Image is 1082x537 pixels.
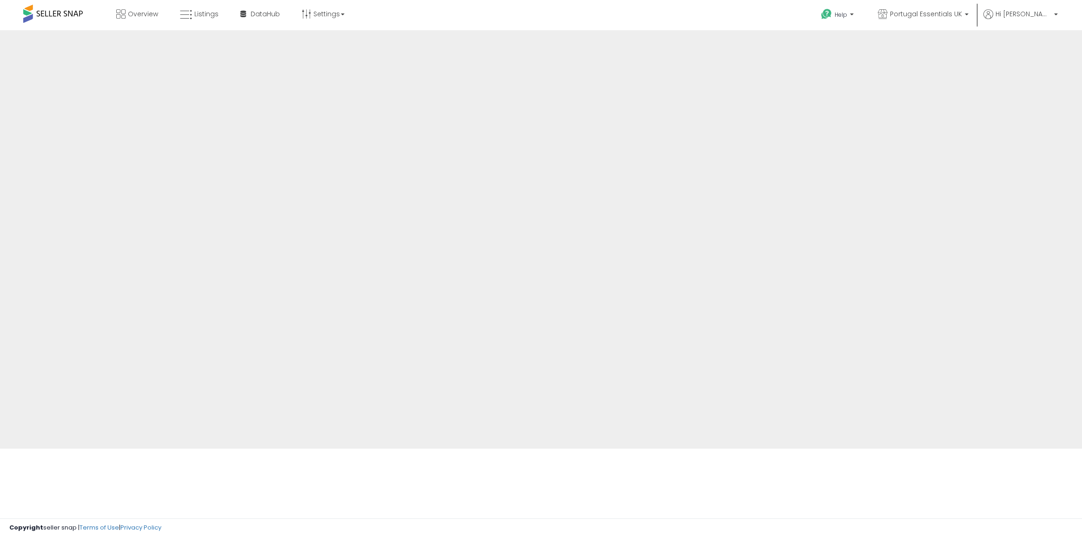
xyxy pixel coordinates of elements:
[890,9,962,19] span: Portugal Essentials UK
[835,11,847,19] span: Help
[996,9,1051,19] span: Hi [PERSON_NAME]
[814,1,863,30] a: Help
[983,9,1058,30] a: Hi [PERSON_NAME]
[128,9,158,19] span: Overview
[821,8,832,20] i: Get Help
[251,9,280,19] span: DataHub
[194,9,219,19] span: Listings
